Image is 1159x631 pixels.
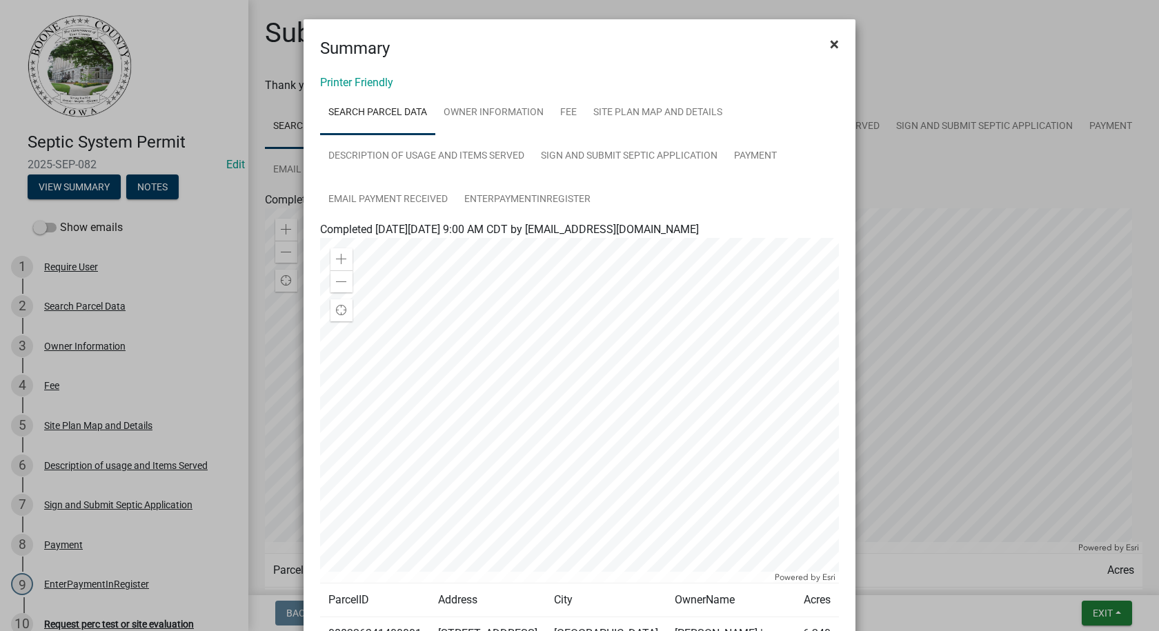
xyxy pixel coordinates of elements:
td: City [546,583,666,617]
a: Site Plan Map and Details [585,91,731,135]
div: Zoom in [330,248,353,270]
div: Zoom out [330,270,353,292]
a: Fee [552,91,585,135]
td: Address [430,583,546,617]
a: Search Parcel Data [320,91,435,135]
a: Description of usage and Items Served [320,134,533,179]
a: EnterPaymentInRegister [456,178,599,222]
h4: Summary [320,36,390,61]
td: Acres [795,583,839,617]
a: Esri [822,572,835,582]
span: × [830,34,839,54]
a: Email Payment Received [320,178,456,222]
a: Owner Information [435,91,552,135]
a: Payment [726,134,785,179]
button: Close [819,25,850,63]
td: OwnerName [666,583,795,617]
div: Find my location [330,299,353,321]
a: Sign and Submit Septic Application [533,134,726,179]
a: Printer Friendly [320,76,393,89]
td: ParcelID [320,583,430,617]
div: Powered by [771,572,839,583]
span: Completed [DATE][DATE] 9:00 AM CDT by [EMAIL_ADDRESS][DOMAIN_NAME] [320,223,699,236]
